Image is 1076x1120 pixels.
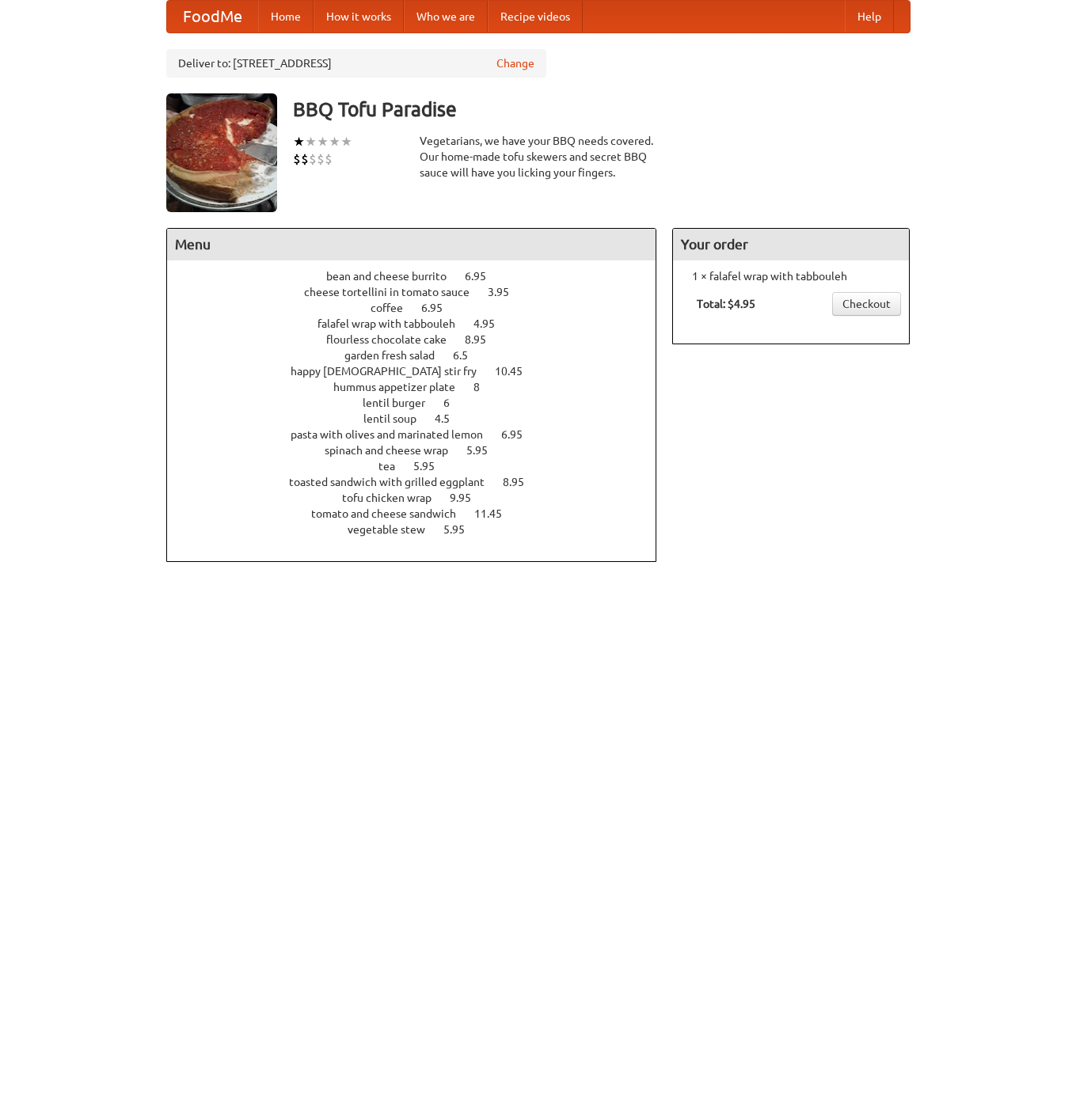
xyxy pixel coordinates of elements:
[167,229,656,260] h4: Menu
[697,298,755,310] b: Total: $4.95
[413,460,451,473] span: 5.95
[473,381,496,393] span: 8
[363,397,441,409] span: lentil burger
[435,412,466,425] span: 4.5
[465,270,502,283] span: 6.95
[314,1,404,32] a: How it works
[371,302,472,314] a: coffee 6.95
[326,270,515,283] a: bean and cheese burrito 6.95
[301,150,309,168] li: $
[681,268,901,284] li: 1 × falafel wrap with tabbouleh
[325,444,517,457] a: spinach and cheese wrap 5.95
[344,349,451,362] span: garden fresh salad
[450,492,487,504] span: 9.95
[304,286,538,298] a: cheese tortellini in tomato sauce 3.95
[317,133,329,150] li: ★
[673,229,909,260] h4: Your order
[443,523,481,536] span: 5.95
[293,150,301,168] li: $
[503,476,540,488] span: 8.95
[333,381,471,393] span: hummus appetizer plate
[309,150,317,168] li: $
[845,1,894,32] a: Help
[304,286,485,298] span: cheese tortellini in tomato sauce
[317,150,325,168] li: $
[465,333,502,346] span: 8.95
[325,150,333,168] li: $
[166,49,546,78] div: Deliver to: [STREET_ADDRESS]
[378,460,411,473] span: tea
[473,317,511,330] span: 4.95
[363,397,479,409] a: lentil burger 6
[293,133,305,150] li: ★
[311,507,531,520] a: tomato and cheese sandwich 11.45
[317,317,524,330] a: falafel wrap with tabbouleh 4.95
[167,1,258,32] a: FoodMe
[363,412,479,425] a: lentil soup 4.5
[496,55,534,71] a: Change
[371,302,419,314] span: coffee
[333,381,509,393] a: hummus appetizer plate 8
[326,333,462,346] span: flourless chocolate cake
[404,1,488,32] a: Who we are
[325,444,464,457] span: spinach and cheese wrap
[342,492,447,504] span: tofu chicken wrap
[344,349,497,362] a: garden fresh salad 6.5
[289,476,500,488] span: toasted sandwich with grilled eggplant
[420,133,657,180] div: Vegetarians, we have your BBQ needs covered. Our home-made tofu skewers and secret BBQ sauce will...
[832,292,901,316] a: Checkout
[348,523,441,536] span: vegetable stew
[311,507,472,520] span: tomato and cheese sandwich
[342,492,500,504] a: tofu chicken wrap 9.95
[495,365,538,378] span: 10.45
[326,270,462,283] span: bean and cheese burrito
[474,507,518,520] span: 11.45
[305,133,317,150] li: ★
[488,1,583,32] a: Recipe videos
[378,460,464,473] a: tea 5.95
[291,365,552,378] a: happy [DEMOGRAPHIC_DATA] stir fry 10.45
[348,523,494,536] a: vegetable stew 5.95
[363,412,432,425] span: lentil soup
[501,428,538,441] span: 6.95
[340,133,352,150] li: ★
[291,365,492,378] span: happy [DEMOGRAPHIC_DATA] stir fry
[326,333,515,346] a: flourless chocolate cake 8.95
[289,476,553,488] a: toasted sandwich with grilled eggplant 8.95
[329,133,340,150] li: ★
[443,397,466,409] span: 6
[453,349,484,362] span: 6.5
[258,1,314,32] a: Home
[317,317,471,330] span: falafel wrap with tabbouleh
[466,444,504,457] span: 5.95
[291,428,499,441] span: pasta with olives and marinated lemon
[291,428,552,441] a: pasta with olives and marinated lemon 6.95
[293,93,911,125] h3: BBQ Tofu Paradise
[488,286,525,298] span: 3.95
[166,93,277,212] img: angular.jpg
[421,302,458,314] span: 6.95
